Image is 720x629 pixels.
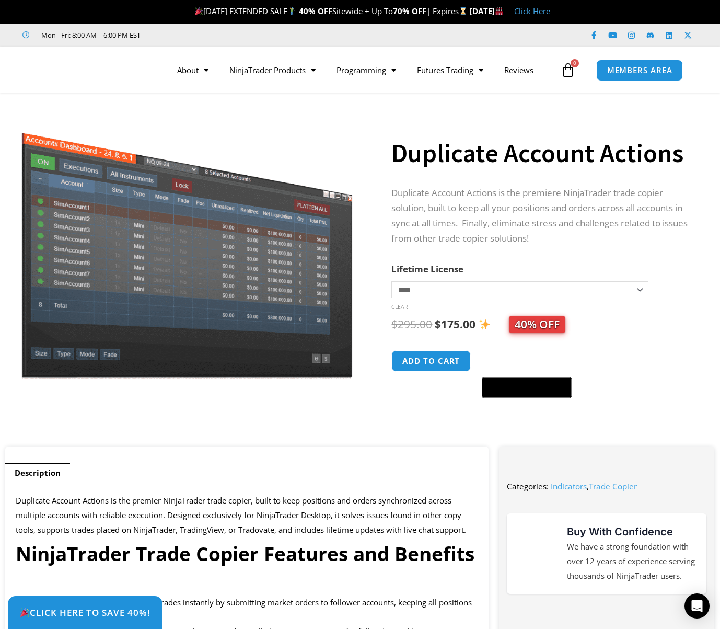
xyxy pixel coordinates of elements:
[219,58,326,82] a: NinjaTrader Products
[192,6,469,16] span: [DATE] EXTENDED SALE Sitewide + Up To | Expires
[167,58,559,82] nav: Menu
[391,263,463,275] label: Lifetime License
[195,7,203,15] img: 🎉
[551,481,587,491] a: Indicators
[391,350,471,372] button: Add to cart
[16,495,466,535] span: Duplicate Account Actions is the premier NinjaTrader trade copier, built to keep positions and or...
[393,6,426,16] strong: 70% OFF
[288,7,296,15] img: 🏌️‍♂️
[607,66,672,74] span: MEMBERS AREA
[480,349,574,374] iframe: Secure express checkout frame
[545,55,591,85] a: 0
[509,316,565,333] span: 40% OFF
[167,58,219,82] a: About
[326,58,407,82] a: Programming
[482,377,572,398] button: Buy with GPay
[459,7,467,15] img: ⌛
[571,59,579,67] span: 0
[20,608,150,617] span: Click Here to save 40%!
[567,524,696,540] h3: Buy With Confidence
[551,481,637,491] span: ,
[391,317,432,331] bdi: 295.00
[567,540,696,584] p: We have a strong foundation with over 12 years of experience serving thousands of NinjaTrader users.
[507,481,549,491] span: Categories:
[391,317,398,331] span: $
[20,608,29,617] img: 🎉
[299,6,332,16] strong: 40% OFF
[5,463,70,483] a: Description
[39,29,141,41] span: Mon - Fri: 8:00 AM – 6:00 PM EST
[589,481,637,491] a: Trade Copier
[684,593,710,619] div: Open Intercom Messenger
[435,317,441,331] span: $
[391,303,408,311] a: Clear options
[596,60,683,81] a: MEMBERS AREA
[155,30,312,40] iframe: Customer reviews powered by Trustpilot
[495,7,503,15] img: 🏭
[16,540,474,567] strong: NinjaTrader Trade Copier Features and Benefits
[391,404,694,414] iframe: PayPal Message 1
[435,317,475,331] bdi: 175.00
[391,135,694,171] h1: Duplicate Account Actions
[8,596,162,629] a: 🎉Click Here to save 40%!
[494,58,544,82] a: Reviews
[514,6,550,16] a: Click Here
[479,319,490,330] img: ✨
[30,51,143,89] img: LogoAI | Affordable Indicators – NinjaTrader
[517,535,555,573] img: mark thumbs good 43913 | Affordable Indicators – NinjaTrader
[470,6,504,16] strong: [DATE]
[407,58,494,82] a: Futures Trading
[391,186,694,246] p: Duplicate Account Actions is the premiere NinjaTrader trade copier solution, built to keep all yo...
